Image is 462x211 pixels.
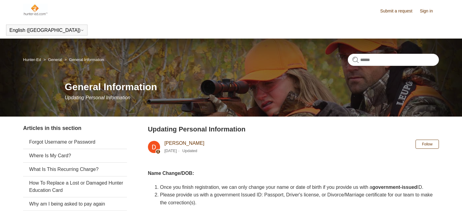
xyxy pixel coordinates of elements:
[63,57,104,62] li: General Information
[65,80,439,94] h1: General Information
[48,57,62,62] a: General
[23,176,127,197] a: How To Replace a Lost or Damaged Hunter Education Card
[23,57,41,62] a: Hunter-Ed
[148,171,194,176] strong: Name Change/DOB:
[164,148,177,153] time: 03/04/2024, 10:02
[348,54,439,66] input: Search
[23,57,42,62] li: Hunter-Ed
[148,124,439,134] h2: Updating Personal Information
[23,163,127,176] a: What Is This Recurring Charge?
[23,197,127,211] a: Why am I being asked to pay again
[164,141,204,146] a: [PERSON_NAME]
[380,8,419,14] a: Submit a request
[42,57,63,62] li: General
[9,28,84,33] button: English ([GEOGRAPHIC_DATA])
[23,125,81,131] span: Articles in this section
[160,192,433,205] span: Please provide us with a government Issued ID: Passport, Driver's license, or Divorce/Marriage ce...
[182,148,197,153] li: Updated
[69,57,104,62] a: General Information
[423,191,458,206] div: Chat Support
[372,185,417,190] strong: government-issued
[23,149,127,162] a: Where Is My Card?
[65,95,130,100] span: Updating Personal Information
[420,8,439,14] a: Sign in
[23,135,127,149] a: Forgot Username or Password
[23,4,48,16] img: Hunter-Ed Help Center home page
[416,140,439,149] button: Follow Article
[160,185,423,190] span: Once you finish registration, we can only change your name or date of birth if you provide us wit...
